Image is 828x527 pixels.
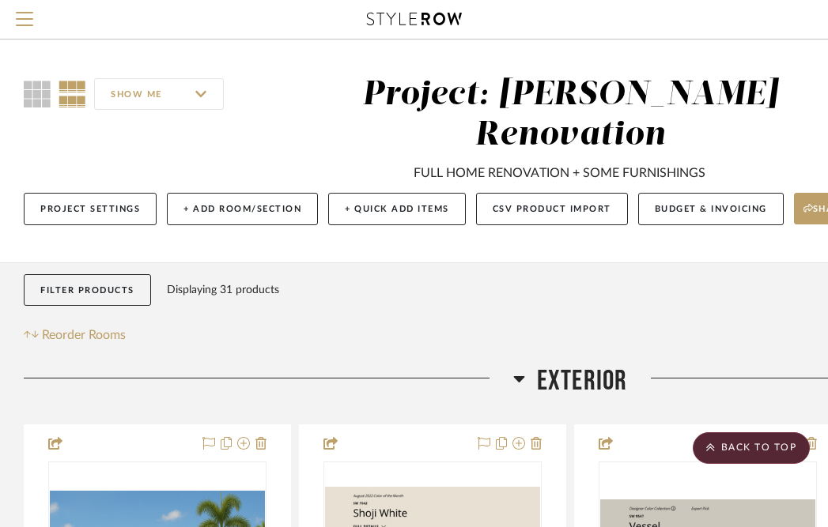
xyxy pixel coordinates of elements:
[167,193,318,225] button: + Add Room/Section
[638,193,784,225] button: Budget & Invoicing
[362,78,778,152] div: Project: [PERSON_NAME] Renovation
[414,164,705,183] div: FULL HOME RENOVATION + SOME FURNISHINGS
[328,193,466,225] button: + Quick Add Items
[476,193,628,225] button: CSV Product Import
[24,326,126,344] button: Reorder Rooms
[24,193,157,225] button: Project Settings
[693,432,810,464] scroll-to-top-button: BACK TO TOP
[42,326,126,344] span: Reorder Rooms
[167,274,279,306] div: Displaying 31 products
[537,364,628,398] span: Exterior
[24,274,151,307] button: Filter Products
